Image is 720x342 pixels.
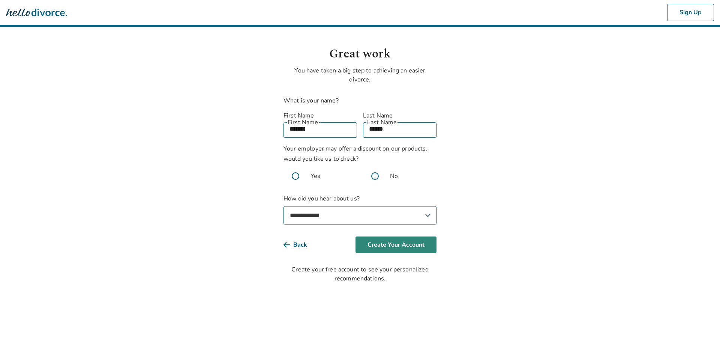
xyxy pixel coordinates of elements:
span: Yes [310,172,320,181]
button: Back [283,237,319,253]
label: First Name [283,111,357,120]
h1: Great work [283,45,436,63]
label: How did you hear about us? [283,194,436,224]
label: What is your name? [283,96,339,105]
span: No [390,172,398,181]
div: Create your free account to see your personalized recommendations. [283,265,436,283]
button: Sign Up [667,4,714,21]
label: Last Name [363,111,436,120]
p: You have taken a big step to achieving an easier divorce. [283,66,436,84]
button: Create Your Account [355,237,436,253]
span: Your employer may offer a discount on our products, would you like us to check? [283,145,427,163]
select: How did you hear about us? [283,206,436,224]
